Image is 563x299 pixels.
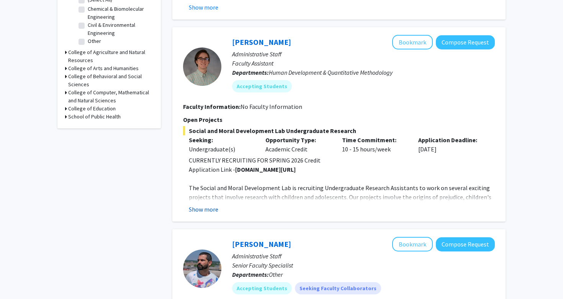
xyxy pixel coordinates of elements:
b: Departments: [232,69,269,76]
label: Chemical & Biomolecular Engineering [88,5,151,21]
b: Departments: [232,271,269,278]
p: Opportunity Type: [265,135,331,145]
button: Show more [189,3,218,12]
p: Seeking: [189,135,254,145]
p: CURRENTLY RECRUITING FOR SPRING 2026 Credit [189,156,495,165]
h3: College of Computer, Mathematical and Natural Sciences [68,89,153,105]
button: Compose Request to Daniel Serrano [436,237,495,251]
h3: College of Arts and Humanities [68,64,139,72]
div: 10 - 15 hours/week [336,135,413,154]
span: No Faculty Information [241,103,302,110]
h3: College of Agriculture and Natural Resources [68,48,153,64]
h3: School of Public Health [68,113,121,121]
p: Application Link - [189,165,495,174]
p: Faculty Assistant [232,59,495,68]
button: Show more [189,205,218,214]
strong: [DOMAIN_NAME][URL] [235,166,296,173]
button: Add Daniel Serrano to Bookmarks [392,237,433,251]
span: Other [269,271,283,278]
div: Academic Credit [260,135,336,154]
p: Administrative Staff [232,49,495,59]
p: Administrative Staff [232,251,495,261]
h3: College of Behavioral and Social Sciences [68,72,153,89]
a: [PERSON_NAME] [232,239,291,249]
button: Compose Request to Nathaniel Pearl [436,35,495,49]
button: Add Nathaniel Pearl to Bookmarks [392,35,433,49]
span: Human Development & Quantitative Methodology [269,69,393,76]
p: Application Deadline: [418,135,483,145]
mat-chip: Seeking Faculty Collaborators [295,282,381,294]
p: Senior Faculty Specialist [232,261,495,270]
span: Social and Moral Development Lab Undergraduate Research [183,126,495,135]
iframe: Chat [6,264,33,293]
mat-chip: Accepting Students [232,80,292,92]
a: [PERSON_NAME] [232,37,291,47]
label: Other [88,37,101,45]
p: The Social and Moral Development Lab is recruiting Undergraduate Research Assistants to work on s... [189,183,495,238]
p: Time Commitment: [342,135,407,145]
p: Open Projects [183,115,495,124]
mat-chip: Accepting Students [232,282,292,294]
label: Civil & Environmental Engineering [88,21,151,37]
div: Undergraduate(s) [189,145,254,154]
h3: College of Education [68,105,116,113]
div: [DATE] [412,135,489,154]
b: Faculty Information: [183,103,241,110]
